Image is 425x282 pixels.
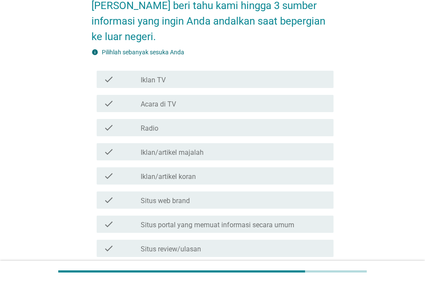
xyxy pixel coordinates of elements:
[102,49,184,56] label: Pilihlah sebanyak sesuka Anda
[104,122,114,133] i: check
[104,74,114,85] i: check
[104,243,114,254] i: check
[141,172,196,181] label: Iklan/artikel koran
[104,98,114,109] i: check
[104,219,114,229] i: check
[141,221,294,229] label: Situs portal yang memuat informasi secara umum
[104,147,114,157] i: check
[91,49,98,56] i: info
[104,171,114,181] i: check
[141,197,190,205] label: Situs web brand
[141,124,158,133] label: Radio
[141,100,176,109] label: Acara di TV
[141,76,166,85] label: Iklan TV
[141,245,201,254] label: Situs review/ulasan
[141,148,204,157] label: Iklan/artikel majalah
[104,195,114,205] i: check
